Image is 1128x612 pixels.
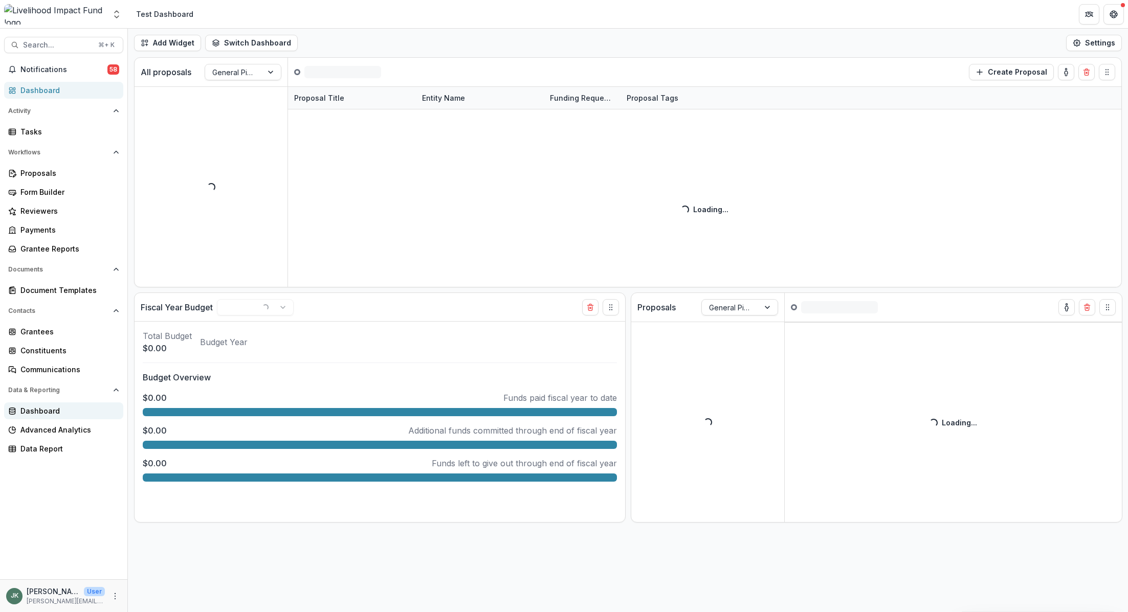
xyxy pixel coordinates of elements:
button: Partners [1079,4,1099,25]
a: Grantee Reports [4,240,123,257]
a: Payments [4,221,123,238]
span: Search... [23,41,92,50]
div: ⌘ + K [96,39,117,51]
button: Delete card [1078,64,1095,80]
p: Proposals [637,301,676,313]
div: Document Templates [20,285,115,296]
div: Grantee Reports [20,243,115,254]
span: Contacts [8,307,109,314]
div: Test Dashboard [136,9,193,19]
span: Documents [8,266,109,273]
button: toggle-assigned-to-me [1058,299,1075,315]
img: Livelihood Impact Fund logo [4,4,105,25]
div: Dashboard [20,85,115,96]
p: Budget Overview [143,371,617,383]
div: Jana Kinsey [11,593,18,599]
button: Switch Dashboard [205,35,298,51]
button: Create Proposal [969,64,1054,80]
div: Tasks [20,126,115,137]
button: Drag [1099,64,1115,80]
a: Constituents [4,342,123,359]
p: Total Budget [143,330,192,342]
button: Open entity switcher [109,4,124,25]
button: More [109,590,121,602]
a: Document Templates [4,282,123,299]
div: Form Builder [20,187,115,197]
p: [PERSON_NAME] [27,586,80,597]
div: Payments [20,224,115,235]
p: $0.00 [143,342,192,354]
button: Get Help [1103,4,1124,25]
a: Proposals [4,165,123,182]
a: Grantees [4,323,123,340]
div: Communications [20,364,115,375]
p: Budget Year [200,336,248,348]
p: Fiscal Year Budget [141,301,213,313]
p: $0.00 [143,392,167,404]
a: Advanced Analytics [4,421,123,438]
div: Advanced Analytics [20,424,115,435]
a: Form Builder [4,184,123,200]
button: Search... [4,37,123,53]
button: Delete card [582,299,599,315]
div: Reviewers [20,206,115,216]
p: Funds left to give out through end of fiscal year [432,457,617,469]
span: 58 [107,64,119,75]
a: Dashboard [4,402,123,419]
div: Data Report [20,443,115,454]
p: $0.00 [143,424,167,437]
a: Dashboard [4,82,123,99]
a: Communications [4,361,123,378]
div: Constituents [20,345,115,356]
a: Data Report [4,440,123,457]
p: Funds paid fiscal year to date [503,392,617,404]
p: User [84,587,105,596]
button: Drag [603,299,619,315]
button: toggle-assigned-to-me [1058,64,1074,80]
a: Reviewers [4,202,123,219]
button: Drag [1099,299,1116,315]
div: Dashboard [20,405,115,416]
button: Delete card [1079,299,1095,315]
button: Open Activity [4,103,123,119]
button: Notifications58 [4,61,123,78]
p: [PERSON_NAME][EMAIL_ADDRESS][DOMAIN_NAME] [27,597,105,606]
nav: breadcrumb [132,7,197,21]
button: Open Documents [4,261,123,278]
div: Proposals [20,168,115,178]
p: All proposals [141,66,191,78]
button: Open Data & Reporting [4,382,123,398]
button: Add Widget [134,35,201,51]
span: Data & Reporting [8,387,109,394]
div: Grantees [20,326,115,337]
button: Open Workflows [4,144,123,161]
button: Open Contacts [4,303,123,319]
span: Activity [8,107,109,115]
p: $0.00 [143,457,167,469]
span: Notifications [20,65,107,74]
button: Settings [1066,35,1122,51]
span: Workflows [8,149,109,156]
a: Tasks [4,123,123,140]
p: Additional funds committed through end of fiscal year [408,424,617,437]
